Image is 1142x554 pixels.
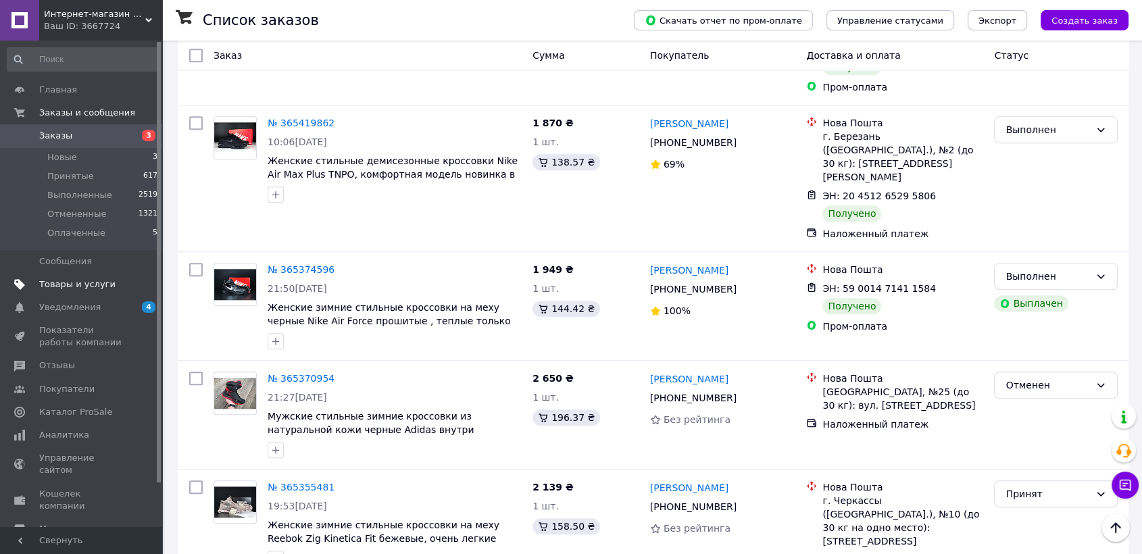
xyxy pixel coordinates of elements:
[39,255,92,268] span: Сообщения
[650,481,728,495] a: [PERSON_NAME]
[647,497,739,516] div: [PHONE_NUMBER]
[39,324,125,349] span: Показатели работы компании
[214,50,242,61] span: Заказ
[268,392,327,403] span: 21:27[DATE]
[532,518,600,534] div: 158.50 ₴
[203,12,319,28] h1: Список заказов
[822,385,983,412] div: [GEOGRAPHIC_DATA], №25 (до 30 кг): вул. [STREET_ADDRESS]
[268,155,518,193] a: Женские стильные демисезонные кроссовки Nike Air Max Plus TNPO, комфортная модель новинка в черно...
[822,283,936,294] span: ЭН: 59 0014 7141 1584
[1101,513,1130,542] button: Наверх
[532,482,574,493] span: 2 139 ₴
[647,388,739,407] div: [PHONE_NUMBER]
[39,523,74,535] span: Маркет
[39,278,116,291] span: Товары и услуги
[39,359,75,372] span: Отзывы
[822,320,983,333] div: Пром-оплата
[214,269,256,301] img: Фото товару
[1041,10,1128,30] button: Создать заказ
[268,283,327,294] span: 21:50[DATE]
[1112,472,1139,499] button: Чат с покупателем
[634,10,813,30] button: Скачать отчет по пром-оплате
[214,378,256,409] img: Фото товару
[532,136,559,147] span: 1 шт.
[822,191,936,201] span: ЭН: 20 4512 6529 5806
[645,14,802,26] span: Скачать отчет по пром-оплате
[822,418,983,431] div: Наложенный платеж
[268,118,334,128] a: № 365419862
[664,305,691,316] span: 100%
[664,523,730,534] span: Без рейтинга
[647,280,739,299] div: [PHONE_NUMBER]
[44,8,145,20] span: Интернет-магазин "DEMI"
[532,301,600,317] div: 144.42 ₴
[532,154,600,170] div: 138.57 ₴
[822,130,983,184] div: г. Березань ([GEOGRAPHIC_DATA].), №2 (до 30 кг): [STREET_ADDRESS][PERSON_NAME]
[532,373,574,384] span: 2 650 ₴
[268,411,474,449] a: Мужские стильные зимние кроссовки из натуральной кожи черные Adidas внутри набивная шерсть, черны...
[39,383,95,395] span: Покупатели
[532,392,559,403] span: 1 шт.
[822,372,983,385] div: Нова Пошта
[968,10,1027,30] button: Экспорт
[822,494,983,548] div: г. Черкассы ([GEOGRAPHIC_DATA].), №10 (до 30 кг на одно место): [STREET_ADDRESS]
[664,414,730,425] span: Без рейтинга
[826,10,954,30] button: Управление статусами
[39,429,89,441] span: Аналитика
[153,227,157,239] span: 5
[837,16,943,26] span: Управление статусами
[214,480,257,524] a: Фото товару
[214,372,257,415] a: Фото товару
[1051,16,1118,26] span: Создать заказ
[650,372,728,386] a: [PERSON_NAME]
[39,301,101,313] span: Уведомления
[139,189,157,201] span: 2519
[650,263,728,277] a: [PERSON_NAME]
[47,189,112,201] span: Выполненные
[822,205,881,222] div: Получено
[39,452,125,476] span: Управление сайтом
[7,47,159,72] input: Поиск
[650,50,710,61] span: Покупатель
[1006,122,1090,137] div: Выполнен
[153,151,157,163] span: 3
[994,295,1068,311] div: Выплачен
[268,302,511,340] a: Женские зимние стильные кроссовки на меху черные Nike Air Force прошитые , теплые только 36 36
[39,130,72,142] span: Заказы
[142,130,155,141] span: 3
[214,263,257,306] a: Фото товару
[1027,14,1128,25] a: Создать заказ
[214,116,257,159] a: Фото товару
[664,159,685,170] span: 69%
[822,263,983,276] div: Нова Пошта
[142,301,155,313] span: 4
[1006,269,1090,284] div: Выполнен
[1006,378,1090,393] div: Отменен
[822,116,983,130] div: Нова Пошта
[268,136,327,147] span: 10:06[DATE]
[532,118,574,128] span: 1 870 ₴
[532,283,559,294] span: 1 шт.
[268,501,327,511] span: 19:53[DATE]
[39,84,77,96] span: Главная
[214,122,256,154] img: Фото товару
[47,170,94,182] span: Принятые
[532,264,574,275] span: 1 949 ₴
[47,151,77,163] span: Новые
[39,488,125,512] span: Кошелек компании
[44,20,162,32] div: Ваш ID: 3667724
[39,406,112,418] span: Каталог ProSale
[139,208,157,220] span: 1321
[1006,486,1090,501] div: Принят
[47,227,105,239] span: Оплаченные
[143,170,157,182] span: 617
[532,409,600,426] div: 196.37 ₴
[822,298,881,314] div: Получено
[650,117,728,130] a: [PERSON_NAME]
[978,16,1016,26] span: Экспорт
[214,486,256,518] img: Фото товару
[268,373,334,384] a: № 365370954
